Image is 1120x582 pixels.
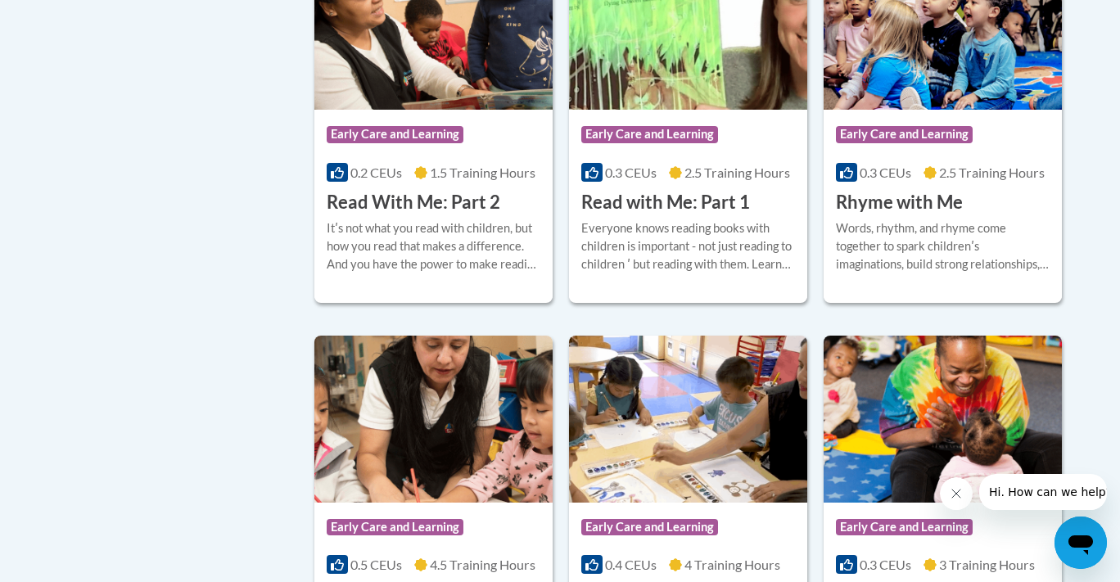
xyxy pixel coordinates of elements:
span: 0.5 CEUs [350,557,402,572]
span: 0.4 CEUs [605,557,657,572]
span: 3 Training Hours [939,557,1035,572]
span: 2.5 Training Hours [939,165,1045,180]
div: Itʹs not what you read with children, but how you read that makes a difference. And you have the ... [327,219,540,273]
img: Course Logo [824,336,1062,503]
span: 4.5 Training Hours [430,557,535,572]
span: Hi. How can we help? [10,11,133,25]
span: 0.3 CEUs [860,557,911,572]
span: Early Care and Learning [327,519,463,535]
span: 2.5 Training Hours [684,165,790,180]
span: 1.5 Training Hours [430,165,535,180]
h3: Read With Me: Part 2 [327,190,500,215]
iframe: Message from company [979,474,1107,510]
span: Early Care and Learning [836,126,973,142]
span: 4 Training Hours [684,557,780,572]
img: Course Logo [314,336,553,503]
span: Early Care and Learning [581,126,718,142]
span: 0.3 CEUs [860,165,911,180]
span: 0.2 CEUs [350,165,402,180]
h3: Read with Me: Part 1 [581,190,750,215]
h3: Rhyme with Me [836,190,963,215]
span: Early Care and Learning [836,519,973,535]
span: 0.3 CEUs [605,165,657,180]
span: Early Care and Learning [581,519,718,535]
img: Course Logo [569,336,807,503]
span: Early Care and Learning [327,126,463,142]
iframe: Close message [940,477,973,510]
div: Words, rhythm, and rhyme come together to spark childrenʹs imaginations, build strong relationshi... [836,219,1050,273]
div: Everyone knows reading books with children is important - not just reading to children ʹ but read... [581,219,795,273]
iframe: Button to launch messaging window [1055,517,1107,569]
